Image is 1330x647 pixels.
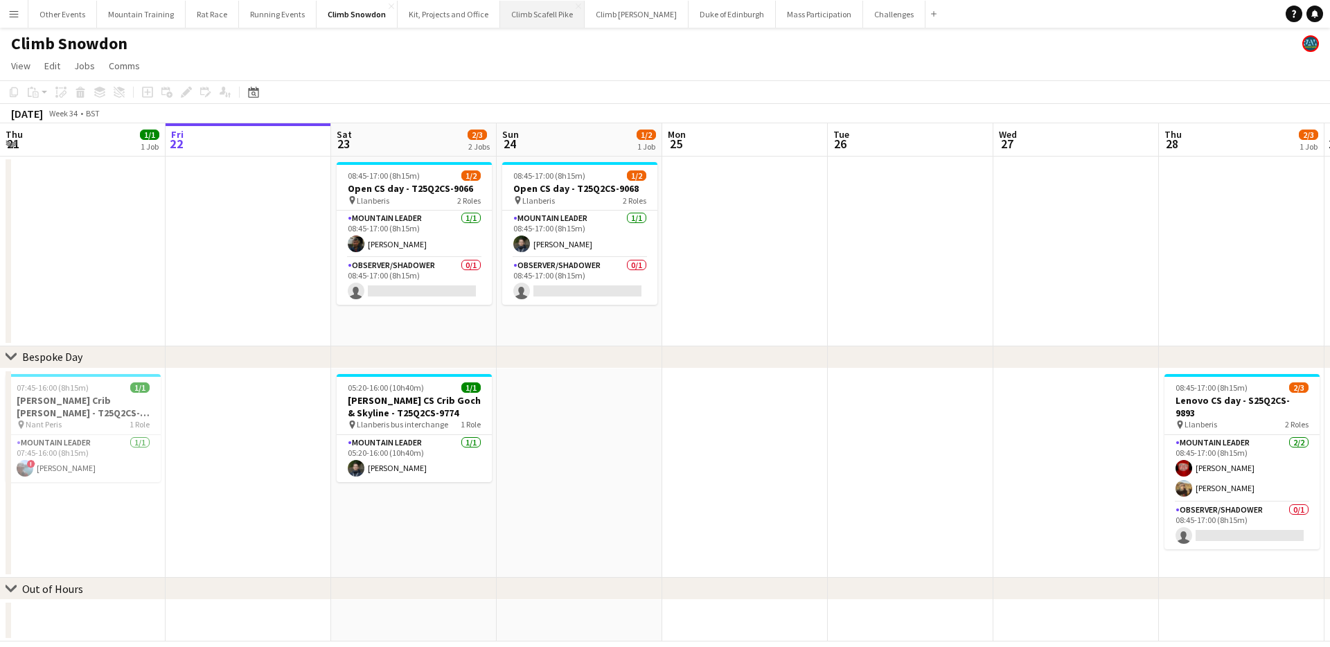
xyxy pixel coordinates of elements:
[97,1,186,28] button: Mountain Training
[623,195,646,206] span: 2 Roles
[1164,502,1320,549] app-card-role: Observer/Shadower0/108:45-17:00 (8h15m)
[74,60,95,72] span: Jobs
[11,60,30,72] span: View
[502,211,657,258] app-card-role: Mountain Leader1/108:45-17:00 (8h15m)[PERSON_NAME]
[502,162,657,305] app-job-card: 08:45-17:00 (8h15m)1/2Open CS day - T25Q2CS-9068 Llanberis2 RolesMountain Leader1/108:45-17:00 (8...
[11,107,43,121] div: [DATE]
[140,130,159,140] span: 1/1
[337,258,492,305] app-card-role: Observer/Shadower0/108:45-17:00 (8h15m)
[3,136,23,152] span: 21
[348,382,424,393] span: 05:20-16:00 (10h40m)
[1300,141,1318,152] div: 1 Job
[513,170,585,181] span: 08:45-17:00 (8h15m)
[1299,130,1318,140] span: 2/3
[863,1,925,28] button: Challenges
[317,1,398,28] button: Climb Snowdon
[186,1,239,28] button: Rat Race
[1302,35,1319,52] app-user-avatar: Staff RAW Adventures
[171,128,184,141] span: Fri
[22,350,82,364] div: Bespoke Day
[337,374,492,482] app-job-card: 05:20-16:00 (10h40m)1/1[PERSON_NAME] CS Crib Goch & Skyline - T25Q2CS-9774 Llanberis bus intercha...
[831,136,849,152] span: 26
[109,60,140,72] span: Comms
[468,141,490,152] div: 2 Jobs
[27,460,35,468] span: !
[689,1,776,28] button: Duke of Edinburgh
[500,1,585,28] button: Climb Scafell Pike
[130,382,150,393] span: 1/1
[44,60,60,72] span: Edit
[337,211,492,258] app-card-role: Mountain Leader1/108:45-17:00 (8h15m)[PERSON_NAME]
[502,258,657,305] app-card-role: Observer/Shadower0/108:45-17:00 (8h15m)
[6,394,161,419] h3: [PERSON_NAME] Crib [PERSON_NAME] - T25Q2CS-9772
[500,136,519,152] span: 24
[627,170,646,181] span: 1/2
[1164,128,1182,141] span: Thu
[141,141,159,152] div: 1 Job
[1285,419,1309,429] span: 2 Roles
[522,195,555,206] span: Llanberis
[1162,136,1182,152] span: 28
[39,57,66,75] a: Edit
[461,170,481,181] span: 1/2
[461,419,481,429] span: 1 Role
[637,141,655,152] div: 1 Job
[1185,419,1217,429] span: Llanberis
[26,419,62,429] span: Nant Peris
[997,136,1017,152] span: 27
[585,1,689,28] button: Climb [PERSON_NAME]
[1164,435,1320,502] app-card-role: Mountain Leader2/208:45-17:00 (8h15m)[PERSON_NAME][PERSON_NAME]
[103,57,145,75] a: Comms
[337,128,352,141] span: Sat
[86,108,100,118] div: BST
[357,195,389,206] span: Llanberis
[1289,382,1309,393] span: 2/3
[999,128,1017,141] span: Wed
[28,1,97,28] button: Other Events
[1164,374,1320,549] app-job-card: 08:45-17:00 (8h15m)2/3Lenovo CS day - S25Q2CS-9893 Llanberis2 RolesMountain Leader2/208:45-17:00 ...
[776,1,863,28] button: Mass Participation
[69,57,100,75] a: Jobs
[502,128,519,141] span: Sun
[239,1,317,28] button: Running Events
[22,582,83,596] div: Out of Hours
[11,33,127,54] h1: Climb Snowdon
[398,1,500,28] button: Kit, Projects and Office
[833,128,849,141] span: Tue
[335,136,352,152] span: 23
[17,382,89,393] span: 07:45-16:00 (8h15m)
[337,435,492,482] app-card-role: Mountain Leader1/105:20-16:00 (10h40m)[PERSON_NAME]
[666,136,686,152] span: 25
[502,182,657,195] h3: Open CS day - T25Q2CS-9068
[457,195,481,206] span: 2 Roles
[357,419,448,429] span: Llanberis bus interchange
[130,419,150,429] span: 1 Role
[46,108,80,118] span: Week 34
[6,57,36,75] a: View
[637,130,656,140] span: 1/2
[1164,394,1320,419] h3: Lenovo CS day - S25Q2CS-9893
[6,128,23,141] span: Thu
[169,136,184,152] span: 22
[461,382,481,393] span: 1/1
[348,170,420,181] span: 08:45-17:00 (8h15m)
[668,128,686,141] span: Mon
[6,435,161,482] app-card-role: Mountain Leader1/107:45-16:00 (8h15m)![PERSON_NAME]
[337,394,492,419] h3: [PERSON_NAME] CS Crib Goch & Skyline - T25Q2CS-9774
[337,182,492,195] h3: Open CS day - T25Q2CS-9066
[6,374,161,482] app-job-card: 07:45-16:00 (8h15m)1/1[PERSON_NAME] Crib [PERSON_NAME] - T25Q2CS-9772 Nant Peris1 RoleMountain Le...
[468,130,487,140] span: 2/3
[1176,382,1248,393] span: 08:45-17:00 (8h15m)
[337,162,492,305] app-job-card: 08:45-17:00 (8h15m)1/2Open CS day - T25Q2CS-9066 Llanberis2 RolesMountain Leader1/108:45-17:00 (8...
